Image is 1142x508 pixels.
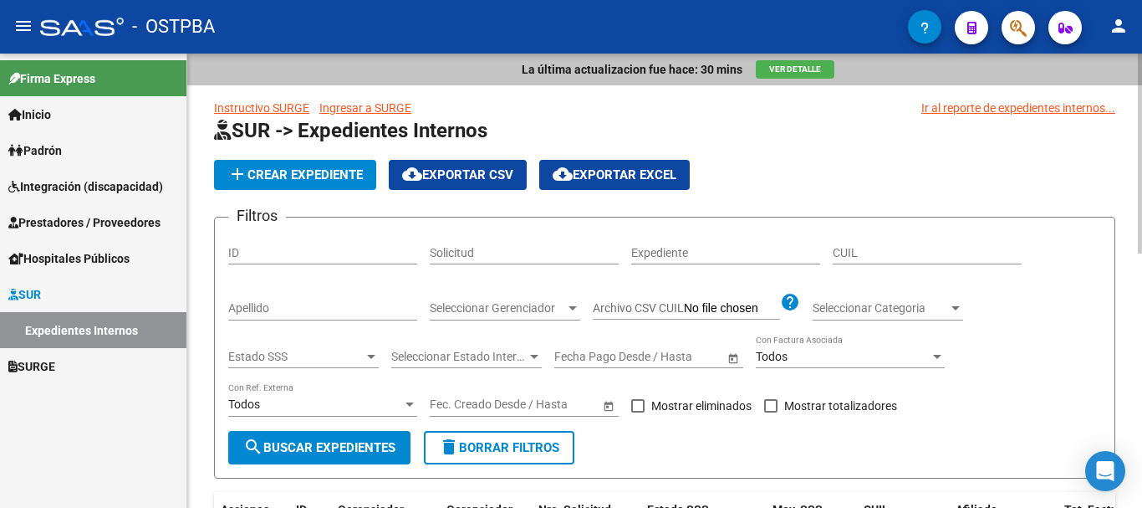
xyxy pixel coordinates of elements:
[921,99,1115,117] a: Ir al reporte de expedientes internos...
[8,357,55,376] span: SURGE
[553,164,573,184] mat-icon: cloud_download
[424,431,574,464] button: Borrar Filtros
[8,249,130,268] span: Hospitales Públicos
[724,349,742,367] button: Open calendar
[228,431,410,464] button: Buscar Expedientes
[780,292,800,312] mat-icon: help
[227,164,247,184] mat-icon: add
[228,204,286,228] h3: Filtros
[553,167,676,182] span: Exportar EXCEL
[1085,451,1125,491] div: Open Intercom Messenger
[554,350,615,364] input: Fecha inicio
[505,398,587,412] input: Fecha fin
[228,350,364,364] span: Estado SSS
[214,160,376,190] button: Crear Expediente
[439,440,559,455] span: Borrar Filtros
[402,164,422,184] mat-icon: cloud_download
[599,397,617,414] button: Open calendar
[756,60,834,79] button: Ver Detalle
[8,285,41,304] span: SUR
[756,350,788,363] span: Todos
[319,101,411,115] a: Ingresar a SURGE
[402,167,513,182] span: Exportar CSV
[214,119,487,142] span: SUR -> Expedientes Internos
[630,350,711,364] input: Fecha fin
[430,398,491,412] input: Fecha inicio
[8,69,95,88] span: Firma Express
[651,396,752,416] span: Mostrar eliminados
[8,177,163,196] span: Integración (discapacidad)
[784,396,897,416] span: Mostrar totalizadores
[391,350,527,364] span: Seleccionar Estado Interno
[8,213,161,232] span: Prestadores / Proveedores
[430,301,565,316] span: Seleccionar Gerenciador
[13,16,33,36] mat-icon: menu
[439,437,459,457] mat-icon: delete
[214,101,309,115] a: Instructivo SURGE
[389,160,527,190] button: Exportar CSV
[769,64,821,74] span: Ver Detalle
[228,398,260,411] span: Todos
[539,160,690,190] button: Exportar EXCEL
[8,105,51,124] span: Inicio
[593,301,684,315] span: Archivo CSV CUIL
[8,141,62,160] span: Padrón
[522,60,742,79] p: La última actualizacion fue hace: 30 mins
[227,167,363,182] span: Crear Expediente
[684,301,780,316] input: Archivo CSV CUIL
[813,301,948,316] span: Seleccionar Categoria
[1109,16,1129,36] mat-icon: person
[132,8,215,45] span: - OSTPBA
[243,437,263,457] mat-icon: search
[243,440,395,455] span: Buscar Expedientes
